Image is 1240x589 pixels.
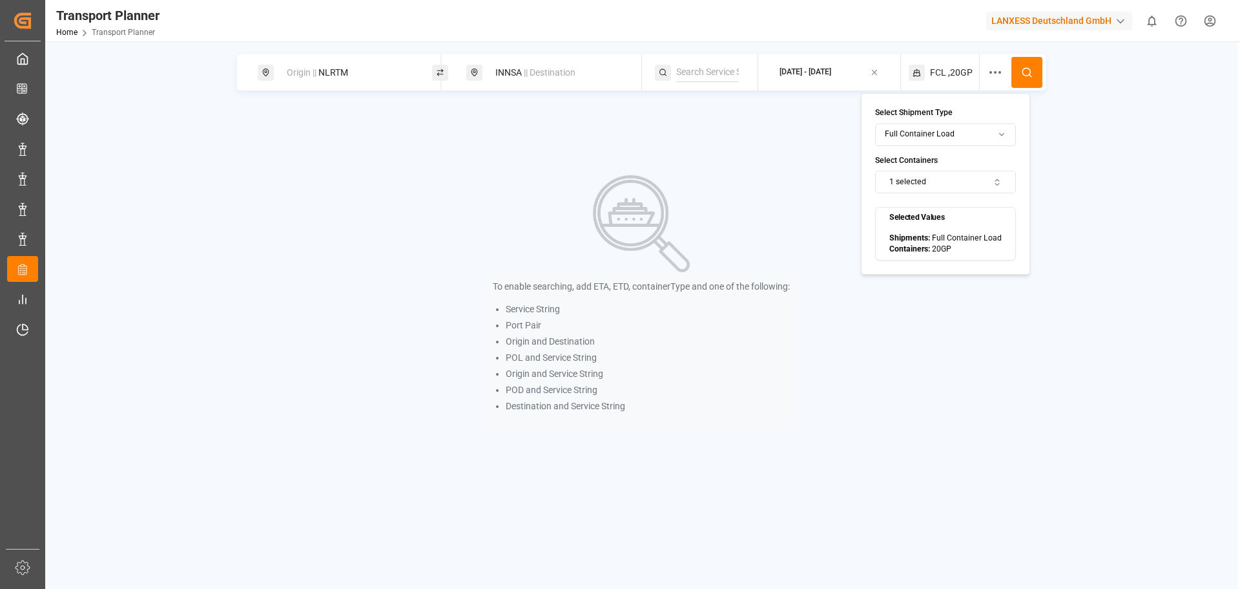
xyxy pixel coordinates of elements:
[506,303,790,316] li: Service String
[948,66,973,80] span: ,20GP
[1137,6,1166,36] button: show 0 new notifications
[56,28,77,37] a: Home
[986,8,1137,33] button: LANXESS Deutschland GmbH
[889,212,1002,224] h3: Selected Values
[875,171,1016,193] button: 1 selected
[875,155,1016,167] h4: Select Containers
[506,367,790,381] li: Origin and Service String
[986,12,1132,30] div: LANXESS Deutschland GmbH
[766,60,893,85] button: [DATE] - [DATE]
[875,107,1016,119] h4: Select Shipment Type
[524,67,575,78] span: || Destination
[506,351,790,365] li: POL and Service String
[287,67,316,78] span: Origin ||
[593,175,690,272] img: Search
[889,233,1002,244] div: Full Container Load
[488,61,627,85] div: INNSA
[1166,6,1195,36] button: Help Center
[56,6,160,25] div: Transport Planner
[889,233,930,242] strong: Shipments:
[279,61,418,85] div: NLRTM
[676,63,739,82] input: Search Service String
[889,244,1002,255] div: 20GP
[506,383,790,397] li: POD and Service String
[506,319,790,332] li: Port Pair
[506,335,790,348] li: Origin and Destination
[930,66,946,80] span: FCL
[780,67,831,78] div: [DATE] - [DATE]
[493,280,790,294] p: To enable searching, add ETA, ETD, containerType and one of the following:
[889,244,930,253] strong: Containers:
[506,400,790,413] li: Destination and Service String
